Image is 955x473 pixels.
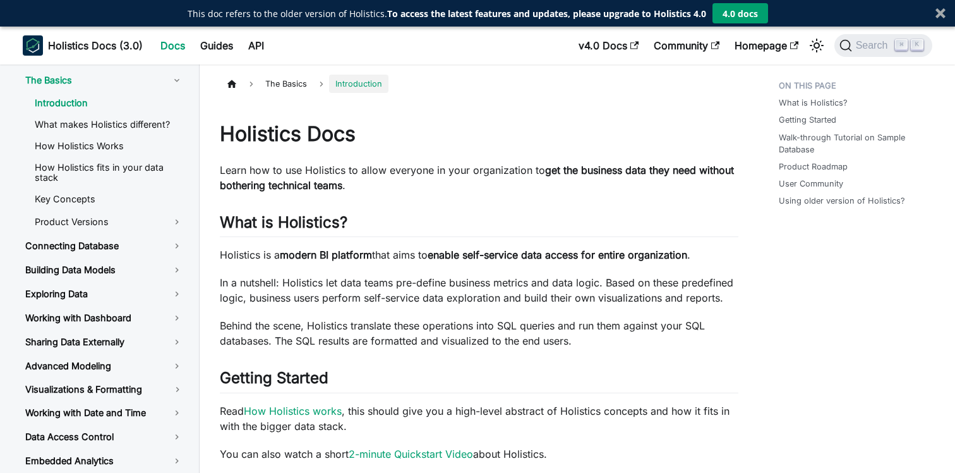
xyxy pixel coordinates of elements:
[259,75,313,93] span: The Basics
[15,307,193,329] a: Working with Dashboard
[807,35,827,56] button: Switch between dark and light mode (currently light mode)
[25,158,193,187] a: How Holistics fits in your data stack
[15,379,162,400] a: Visualizations & Formatting
[571,35,646,56] a: v4.0 Docs
[220,403,738,434] p: Read , this should give you a high-level abstract of Holistics concepts and how it fits in with t...
[15,402,193,424] a: Working with Date and Time
[15,331,193,353] a: Sharing Data Externally
[25,137,193,156] a: How Holistics Works
[188,7,706,20] div: This doc refers to the older version of Holistics.To access the latest features and updates, plea...
[646,35,727,56] a: Community
[15,355,193,377] a: Advanced Modeling
[220,213,738,237] h2: What is Holistics?
[23,35,43,56] img: Holistics
[779,178,843,190] a: User Community
[15,450,193,472] a: Embedded Analytics
[387,8,706,20] strong: To access the latest features and updates, please upgrade to Holistics 4.0
[428,249,687,261] strong: enable self-service data access for entire organization
[25,190,193,209] a: Key Concepts
[727,35,806,56] a: Homepage
[911,39,923,51] kbd: K
[779,132,930,156] a: Walk-through Tutorial on Sample Database
[244,405,342,417] a: How Holistics works
[220,275,738,305] p: In a nutshell: Holistics let data teams pre-define business metrics and data logic. Based on thes...
[25,211,193,233] a: Product Versions
[779,114,836,126] a: Getting Started
[162,379,193,400] button: Toggle the collapsible sidebar category 'Visualizations & Formatting'
[15,283,193,305] a: Exploring Data
[779,195,905,207] a: Using older version of Holistics?
[15,259,193,281] a: Building Data Models
[15,70,193,91] a: The Basics
[25,115,193,134] a: What makes Holistics different?
[153,35,193,56] a: Docs
[15,235,193,257] a: Connecting Database
[895,39,908,51] kbd: ⌘
[48,38,143,53] b: Holistics Docs (3.0)
[188,7,706,20] p: This doc refers to the older version of Holistics.
[349,448,473,460] a: 2-minute Quickstart Video
[25,94,193,113] a: Introduction
[220,369,738,393] h2: Getting Started
[779,97,848,109] a: What is Holistics?
[193,35,241,56] a: Guides
[852,40,896,51] span: Search
[779,161,848,173] a: Product Roadmap
[241,35,272,56] a: API
[220,318,738,348] p: Behind the scene, Holistics translate these operations into SQL queries and run them against your...
[23,35,143,56] a: HolisticsHolistics Docs (3.0)
[220,75,244,93] a: Home page
[712,3,768,23] button: 4.0 docs
[220,121,738,147] h1: Holistics Docs
[220,163,738,193] p: Learn how to use Holistics to allow everyone in your organization to .
[834,34,932,57] button: Search
[15,426,193,448] a: Data Access Control
[280,249,372,261] strong: modern BI platform
[220,446,738,462] p: You can also watch a short about Holistics.
[329,75,388,93] span: Introduction
[220,247,738,262] p: Holistics is a that aims to .
[220,75,738,93] nav: Breadcrumbs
